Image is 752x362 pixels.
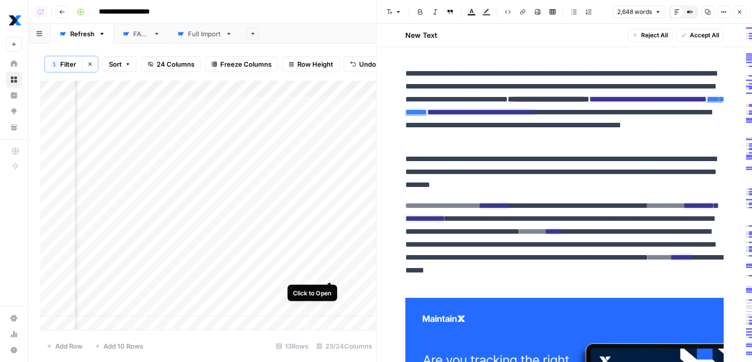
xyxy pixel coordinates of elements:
[205,56,278,72] button: Freeze Columns
[293,288,332,297] div: Click to Open
[109,59,122,69] span: Sort
[55,341,83,351] span: Add Row
[344,56,382,72] button: Undo
[40,338,89,354] button: Add Row
[133,29,149,39] div: FAQs
[617,7,652,16] span: 2,648 words
[297,59,333,69] span: Row Height
[628,29,672,42] button: Reject All
[6,72,22,88] a: Browse
[51,24,114,44] a: Refresh
[6,119,22,135] a: Your Data
[6,342,22,358] button: Help + Support
[6,88,22,103] a: Insights
[157,59,194,69] span: 24 Columns
[89,338,149,354] button: Add 10 Rows
[6,11,24,29] img: MaintainX Logo
[6,56,22,72] a: Home
[359,59,376,69] span: Undo
[103,341,143,351] span: Add 10 Rows
[102,56,137,72] button: Sort
[141,56,201,72] button: 24 Columns
[6,310,22,326] a: Settings
[45,56,82,72] button: 1Filter
[188,29,221,39] div: Full Import
[6,326,22,342] a: Usage
[60,59,76,69] span: Filter
[272,338,312,354] div: 13 Rows
[676,29,724,42] button: Accept All
[51,60,57,68] div: 1
[70,29,94,39] div: Refresh
[641,31,668,40] span: Reject All
[114,24,169,44] a: FAQs
[613,5,665,18] button: 2,648 words
[53,60,56,68] span: 1
[405,30,437,40] h2: New Text
[220,59,272,69] span: Freeze Columns
[6,103,22,119] a: Opportunities
[690,31,719,40] span: Accept All
[169,24,241,44] a: Full Import
[6,8,22,33] button: Workspace: MaintainX
[312,338,376,354] div: 23/24 Columns
[282,56,340,72] button: Row Height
